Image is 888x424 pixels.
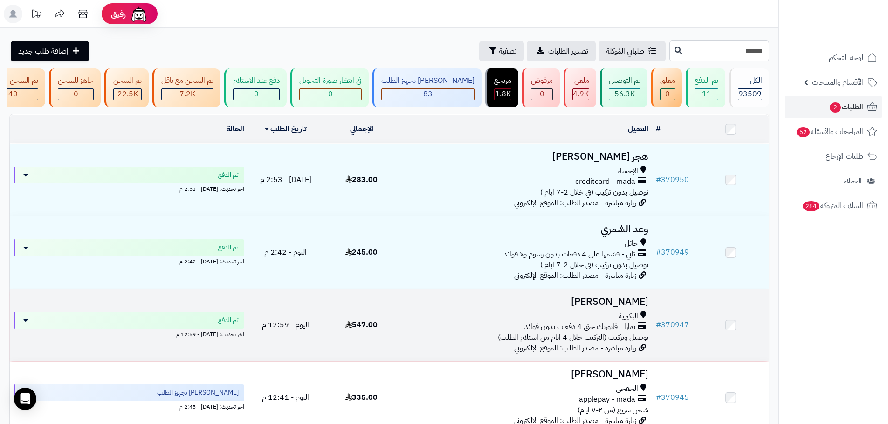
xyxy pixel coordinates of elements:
span: # [656,174,661,185]
div: 0 [58,89,93,100]
a: الإجمالي [350,123,373,135]
div: اخر تحديث: [DATE] - 12:59 م [14,329,244,338]
a: مرفوض 0 [520,68,562,107]
a: دفع عند الاستلام 0 [222,68,289,107]
a: #370945 [656,392,689,403]
span: الخفجي [616,384,638,394]
div: 7223 [162,89,213,100]
a: # [656,123,661,135]
span: 0 [540,88,544,100]
a: المراجعات والأسئلة52 [785,121,882,143]
div: جاهز للشحن [58,75,94,86]
span: اليوم - 12:59 م [262,319,309,330]
span: تصفية [499,46,516,57]
span: 0 [328,88,333,100]
a: طلبات الإرجاع [785,145,882,168]
div: 1786 [495,89,511,100]
div: في انتظار صورة التحويل [299,75,362,86]
span: 11 [702,88,711,100]
span: الطلبات [829,101,863,114]
div: مرفوض [531,75,553,86]
span: 7.2K [179,88,195,100]
a: في انتظار صورة التحويل 0 [289,68,371,107]
a: إضافة طلب جديد [11,41,89,61]
span: 0 [74,88,78,100]
div: معلق [660,75,675,86]
span: [DATE] - 2:53 م [260,174,311,185]
span: 52 [797,127,810,137]
span: 93509 [738,88,762,100]
span: 283.00 [345,174,378,185]
span: زيارة مباشرة - مصدر الطلب: الموقع الإلكتروني [514,343,636,354]
a: تحديثات المنصة [25,5,48,26]
a: [PERSON_NAME] تجهيز الطلب 83 [371,68,483,107]
span: اليوم - 2:42 م [264,247,307,258]
span: 0 [254,88,259,100]
span: creditcard - mada [575,176,635,187]
span: # [656,319,661,330]
a: مرتجع 1.8K [483,68,520,107]
span: تم الدفع [218,243,239,252]
span: 335.00 [345,392,378,403]
div: 0 [661,89,675,100]
div: 0 [531,89,552,100]
a: تم التوصيل 56.3K [598,68,649,107]
span: زيارة مباشرة - مصدر الطلب: الموقع الإلكتروني [514,270,636,281]
div: 22526 [114,89,141,100]
div: 83 [382,89,474,100]
div: ملغي [572,75,589,86]
span: # [656,247,661,258]
span: زيارة مباشرة - مصدر الطلب: الموقع الإلكتروني [514,197,636,209]
span: 245.00 [345,247,378,258]
img: ai-face.png [130,5,148,23]
div: تم التوصيل [609,75,640,86]
span: لوحة التحكم [829,51,863,64]
span: 284 [803,201,819,211]
div: تم الدفع [695,75,718,86]
span: حائل [625,238,638,249]
span: المراجعات والأسئلة [796,125,863,138]
span: إضافة طلب جديد [18,46,69,57]
div: تم الشحن [113,75,142,86]
span: 83 [423,88,433,100]
span: applepay - mada [579,394,635,405]
span: طلبات الإرجاع [826,150,863,163]
h3: [PERSON_NAME] [403,296,648,307]
a: العملاء [785,170,882,192]
span: شحن سريع (من ٢-٧ ايام) [578,404,648,416]
a: تم الشحن مع ناقل 7.2K [151,68,222,107]
span: تم الدفع [218,170,239,180]
a: تم الشحن 22.5K [103,68,151,107]
a: تم الدفع 11 [684,68,727,107]
span: 340 [4,88,18,100]
span: 1.8K [495,88,511,100]
div: الكل [738,75,762,86]
div: 56259 [609,89,640,100]
span: السلات المتروكة [802,199,863,212]
div: تم الشحن مع ناقل [161,75,213,86]
span: تمارا - فاتورتك حتى 4 دفعات بدون فوائد [524,322,635,332]
span: 2 [830,102,841,113]
span: الأقسام والمنتجات [812,76,863,89]
a: جاهز للشحن 0 [47,68,103,107]
div: دفع عند الاستلام [233,75,280,86]
a: الحالة [227,123,244,135]
div: اخر تحديث: [DATE] - 2:45 م [14,401,244,411]
span: طلباتي المُوكلة [606,46,644,57]
div: اخر تحديث: [DATE] - 2:53 م [14,183,244,193]
span: 547.00 [345,319,378,330]
span: توصيل بدون تركيب (في خلال 2-7 ايام ) [540,187,648,198]
a: ملغي 4.9K [562,68,598,107]
button: تصفية [479,41,524,61]
a: السلات المتروكة284 [785,195,882,217]
div: [PERSON_NAME] تجهيز الطلب [381,75,475,86]
a: طلباتي المُوكلة [599,41,666,61]
div: اخر تحديث: [DATE] - 2:42 م [14,256,244,266]
a: الكل93509 [727,68,771,107]
a: تصدير الطلبات [527,41,596,61]
a: #370949 [656,247,689,258]
a: #370950 [656,174,689,185]
span: العملاء [844,175,862,188]
div: 0 [300,89,361,100]
span: [PERSON_NAME] تجهيز الطلب [157,388,239,397]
